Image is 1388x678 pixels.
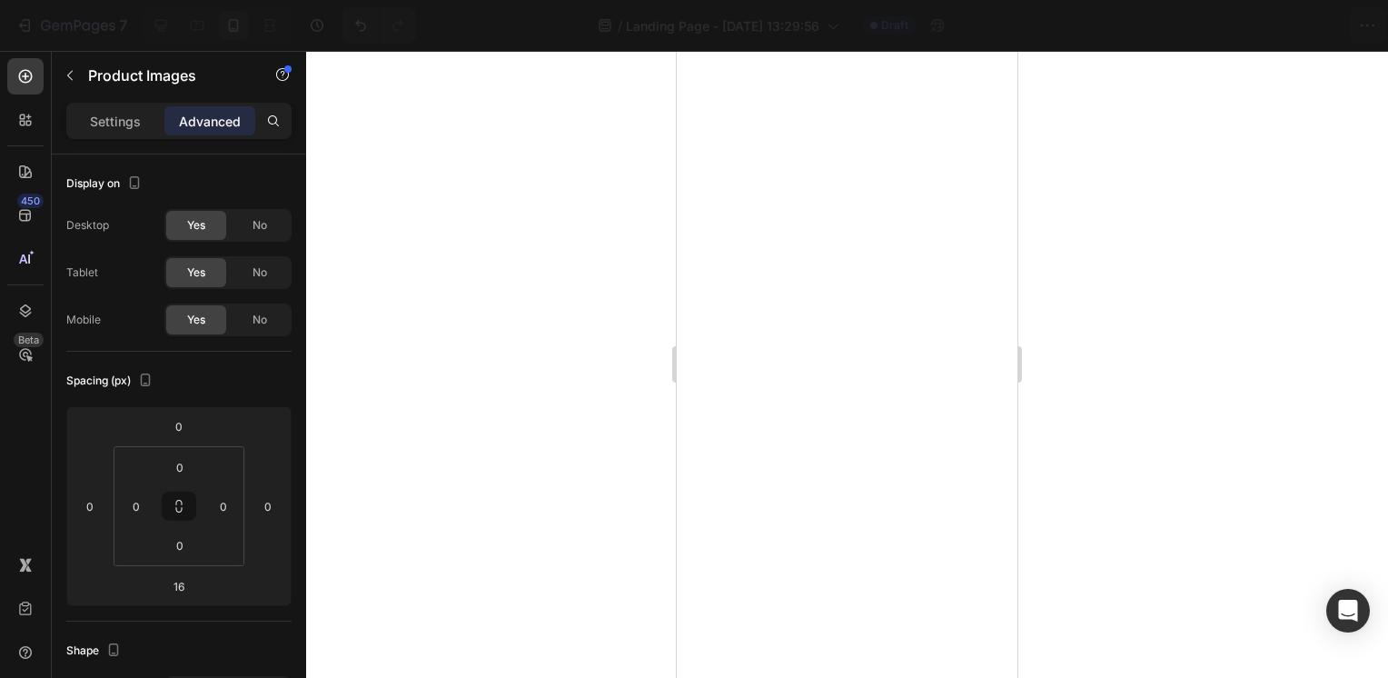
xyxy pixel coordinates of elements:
[66,312,101,328] div: Mobile
[162,454,198,481] input: 0px
[66,217,109,234] div: Desktop
[253,264,267,281] span: No
[626,16,819,35] span: Landing Page - [DATE] 13:29:56
[210,493,237,520] input: 0px
[66,264,98,281] div: Tablet
[119,15,127,36] p: 7
[1267,7,1343,44] button: Publish
[342,7,416,44] div: Undo/Redo
[161,413,197,440] input: 0
[677,51,1017,678] iframe: Design area
[66,172,145,196] div: Display on
[1200,7,1260,44] button: Save
[254,493,282,520] input: 0
[14,333,44,347] div: Beta
[162,532,198,559] input: 0px
[618,16,622,35] span: /
[7,7,135,44] button: 7
[123,493,150,520] input: 0px
[1215,18,1245,34] span: Save
[187,217,205,234] span: Yes
[161,573,197,600] input: l
[88,65,243,86] p: Product Images
[187,312,205,328] span: Yes
[66,639,124,663] div: Shape
[1326,589,1370,633] div: Open Intercom Messenger
[66,369,156,394] div: Spacing (px)
[1283,16,1328,35] div: Publish
[881,17,908,34] span: Draft
[253,217,267,234] span: No
[90,112,141,131] p: Settings
[179,112,241,131] p: Advanced
[187,264,205,281] span: Yes
[76,493,104,520] input: 0
[17,194,44,208] div: 450
[253,312,267,328] span: No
